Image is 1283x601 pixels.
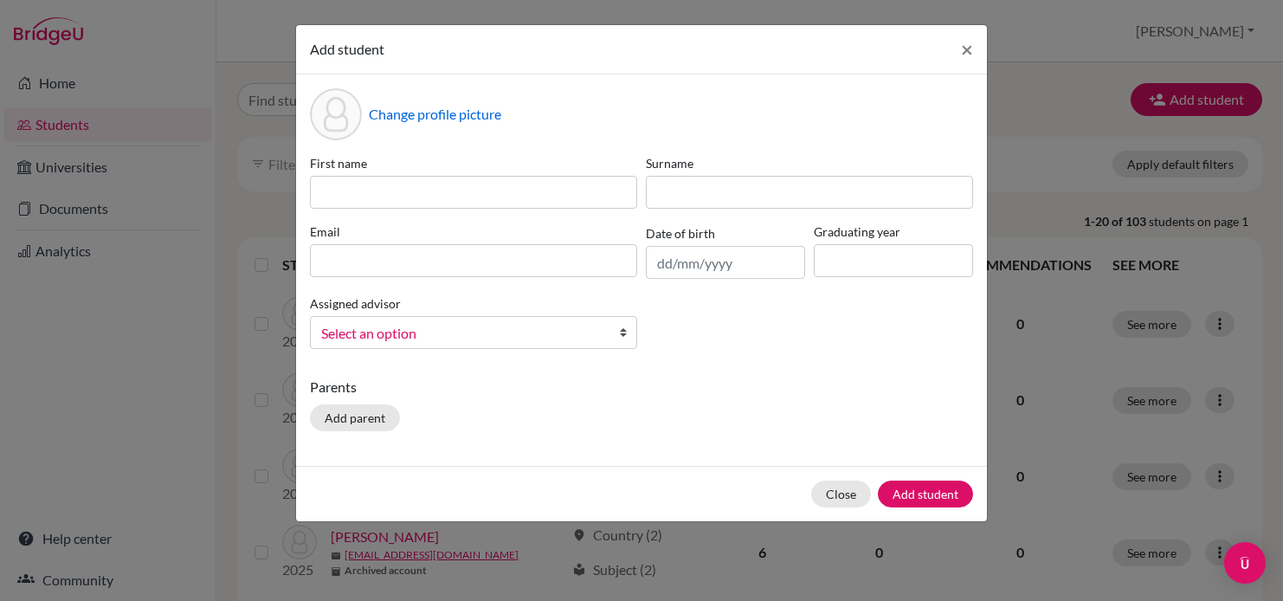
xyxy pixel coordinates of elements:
[321,322,603,345] span: Select an option
[811,481,871,507] button: Close
[814,223,973,241] label: Graduating year
[310,404,400,431] button: Add parent
[947,25,987,74] button: Close
[878,481,973,507] button: Add student
[310,294,401,313] label: Assigned advisor
[646,246,805,279] input: dd/mm/yyyy
[310,377,973,397] p: Parents
[646,154,973,172] label: Surname
[961,36,973,61] span: ×
[310,41,384,57] span: Add student
[1224,542,1266,584] div: Open Intercom Messenger
[646,224,715,242] label: Date of birth
[310,223,637,241] label: Email
[310,88,362,140] div: Profile picture
[310,154,637,172] label: First name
